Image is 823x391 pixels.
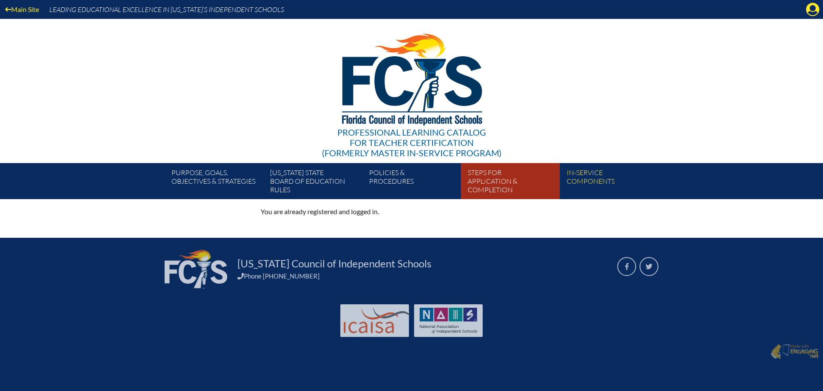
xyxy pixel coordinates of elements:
a: Main Site [2,3,42,15]
a: Steps forapplication & completion [464,167,563,199]
img: Engaging - Bring it online [782,344,791,356]
a: Made with [767,342,822,362]
svg: Manage account [806,3,820,16]
img: Engaging - Bring it online [771,344,781,359]
a: Purpose, goals,objectives & strategies [168,167,267,199]
a: Professional Learning Catalog for Teacher Certification(formerly Master In-service Program) [318,17,505,160]
a: [US_STATE] Council of Independent Schools [234,257,435,270]
span: for Teacher Certification [350,137,474,148]
img: FCISlogo221.eps [323,19,500,136]
div: Phone [PHONE_NUMBER] [237,272,607,280]
img: Int'l Council Advancing Independent School Accreditation logo [344,308,410,333]
p: Made with [790,344,819,360]
p: You are already registered and logged in. [261,206,562,217]
a: Policies &Procedures [366,167,464,199]
div: Professional Learning Catalog (formerly Master In-service Program) [322,127,502,158]
img: Engaging - Bring it online [790,349,819,359]
a: [US_STATE] StateBoard of Education rules [267,167,365,199]
img: FCIS_logo_white [165,250,227,288]
img: NAIS Logo [420,308,477,333]
a: In-servicecomponents [563,167,662,199]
